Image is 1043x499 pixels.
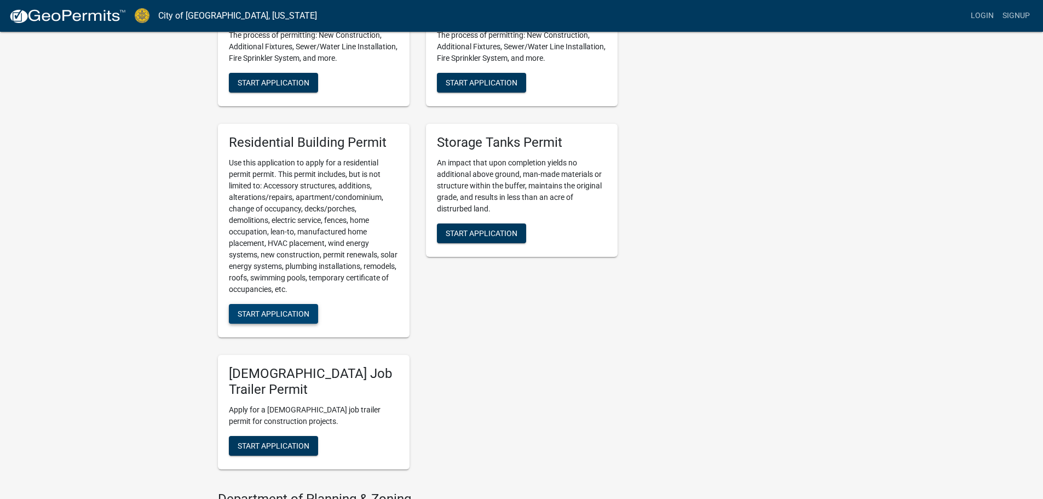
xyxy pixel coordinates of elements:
p: Use this application to apply for a residential permit permit. This permit includes, but is not l... [229,157,399,295]
span: Start Application [446,228,517,237]
p: The process of permitting: New Construction, Additional Fixtures, Sewer/Water Line Installation, ... [229,30,399,64]
a: Signup [998,5,1034,26]
h5: [DEMOGRAPHIC_DATA] Job Trailer Permit [229,366,399,398]
p: Apply for a [DEMOGRAPHIC_DATA] job trailer permit for construction projects. [229,404,399,427]
h5: Residential Building Permit [229,135,399,151]
a: City of [GEOGRAPHIC_DATA], [US_STATE] [158,7,317,25]
button: Start Application [229,436,318,456]
span: Start Application [238,78,309,87]
button: Start Application [229,73,318,93]
button: Start Application [229,304,318,324]
h5: Storage Tanks Permit [437,135,607,151]
span: Start Application [238,441,309,450]
span: Start Application [446,78,517,87]
span: Start Application [238,309,309,318]
button: Start Application [437,73,526,93]
a: Login [966,5,998,26]
p: The process of permitting: New Construction, Additional Fixtures, Sewer/Water Line Installation, ... [437,30,607,64]
p: An impact that upon completion yields no additional above ground, man-made materials or structure... [437,157,607,215]
button: Start Application [437,223,526,243]
img: City of Jeffersonville, Indiana [135,8,149,23]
